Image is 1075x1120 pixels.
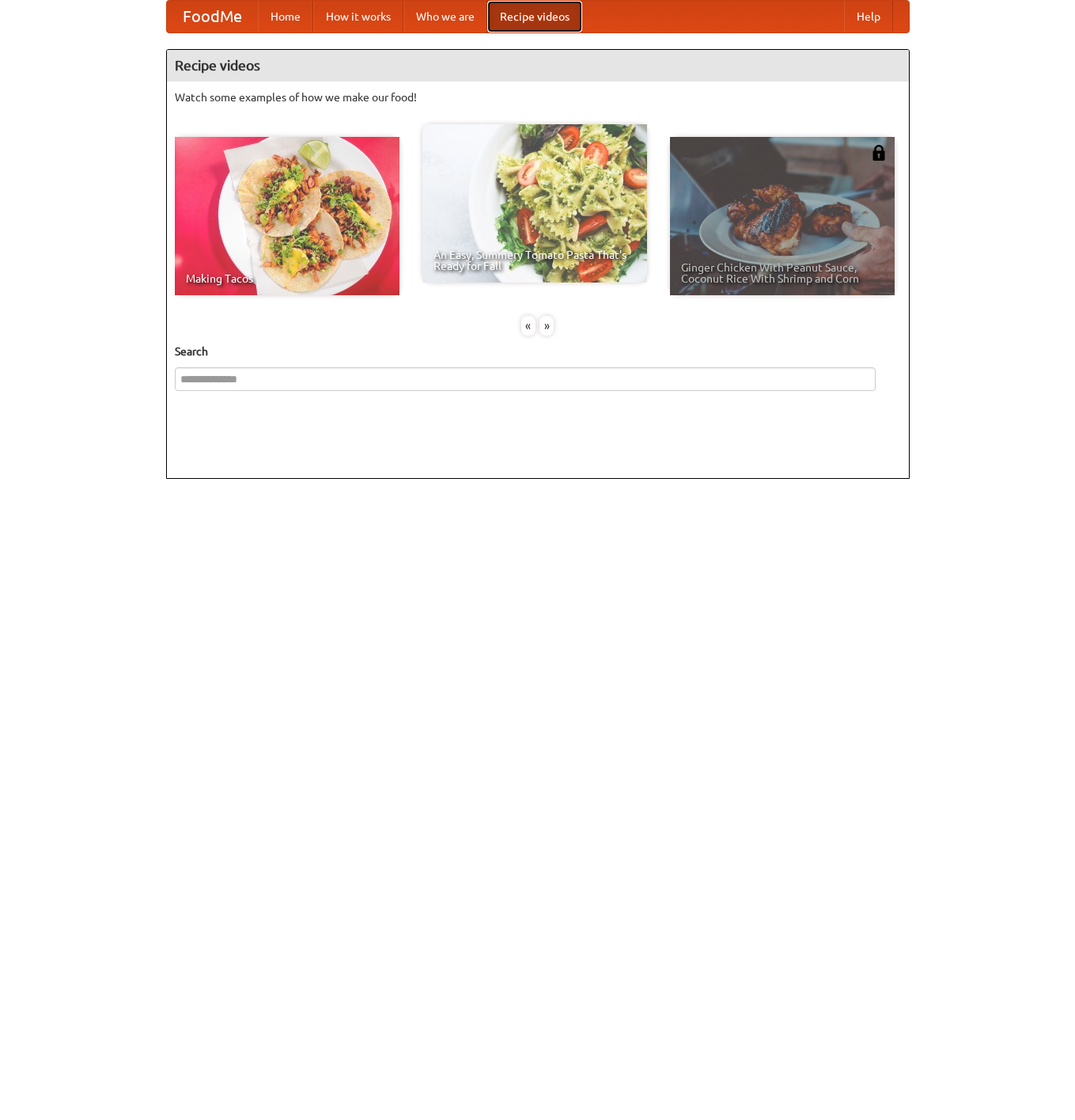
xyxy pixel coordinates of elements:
h4: Recipe videos [167,50,909,82]
span: An Easy, Summery Tomato Pasta That's Ready for Fall [433,249,636,271]
a: FoodMe [167,1,258,32]
a: Who we are [403,1,487,32]
a: Recipe videos [487,1,582,32]
a: Help [844,1,893,32]
p: Watch some examples of how we make our food! [175,89,901,105]
div: » [539,316,554,336]
img: 483408.png [871,145,887,161]
a: Making Tacos [175,137,399,295]
div: « [521,316,536,336]
a: An Easy, Summery Tomato Pasta That's Ready for Fall [422,124,647,283]
span: Making Tacos [186,273,388,284]
a: Home [258,1,313,32]
a: How it works [313,1,403,32]
h5: Search [175,344,901,359]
